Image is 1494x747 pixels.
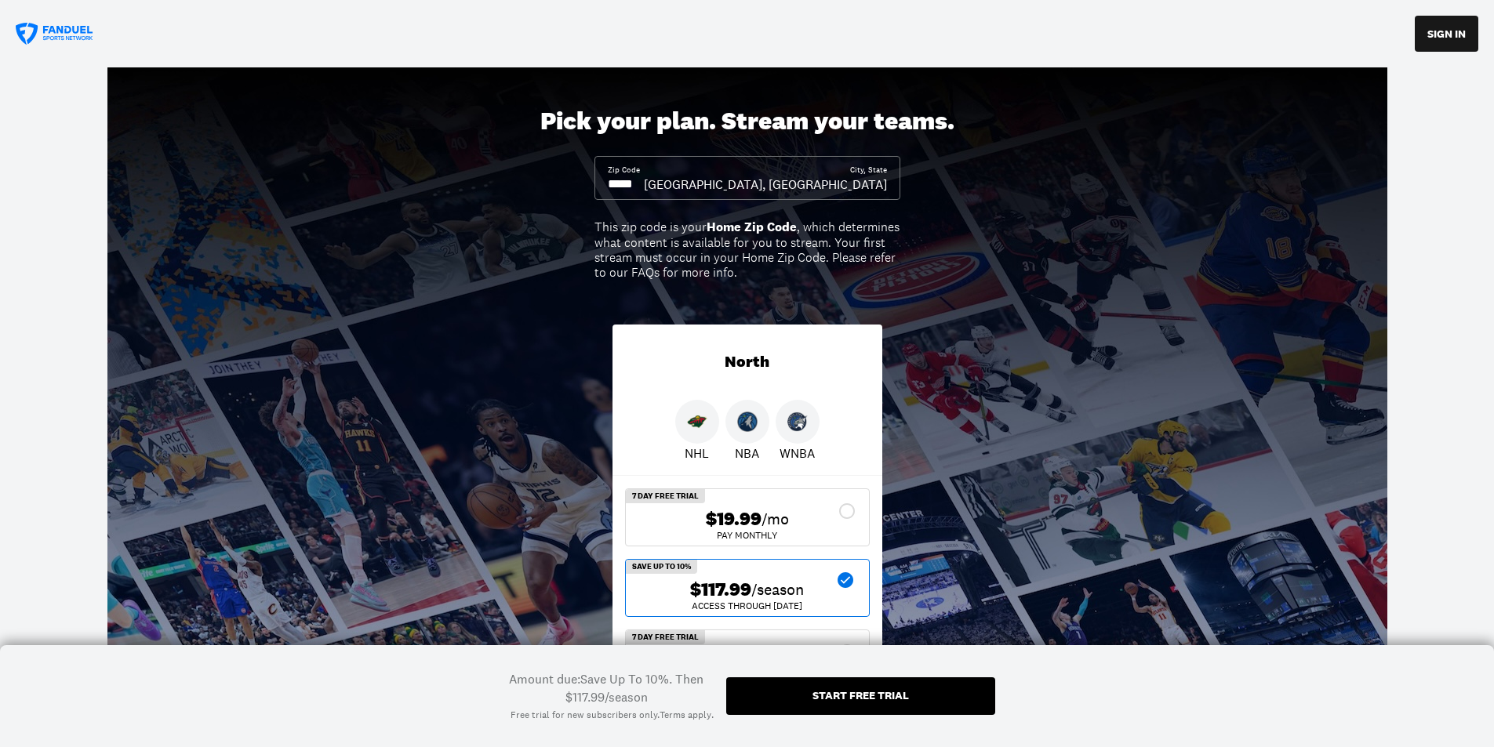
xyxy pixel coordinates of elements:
[1415,16,1478,52] button: SIGN IN
[638,601,856,611] div: ACCESS THROUGH [DATE]
[540,107,954,136] div: Pick your plan. Stream your teams.
[511,709,714,722] div: Free trial for new subscribers only. .
[613,325,882,400] div: North
[787,412,808,432] img: Lynx
[707,219,797,235] b: Home Zip Code
[626,489,705,503] div: 7 Day Free Trial
[638,531,856,540] div: Pay Monthly
[812,690,909,701] div: Start free trial
[626,630,705,644] div: 7 Day Free Trial
[660,709,711,722] a: Terms apply
[644,176,887,193] div: [GEOGRAPHIC_DATA], [GEOGRAPHIC_DATA]
[850,165,887,176] div: City, State
[780,444,815,462] p: WNBA
[751,578,804,600] span: /season
[608,165,640,176] div: Zip Code
[735,444,759,462] p: NBA
[687,412,707,432] img: Wild
[706,508,762,531] span: $19.99
[500,670,714,705] div: Amount due: Save Up To 10%. Then $117.99/season
[762,508,789,530] span: /mo
[737,412,758,432] img: Timberwolves
[594,219,900,280] div: This zip code is your , which determines what content is available for you to stream. Your first ...
[685,444,709,462] p: NHL
[626,560,697,574] div: Save Up To 10%
[690,578,751,601] span: $117.99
